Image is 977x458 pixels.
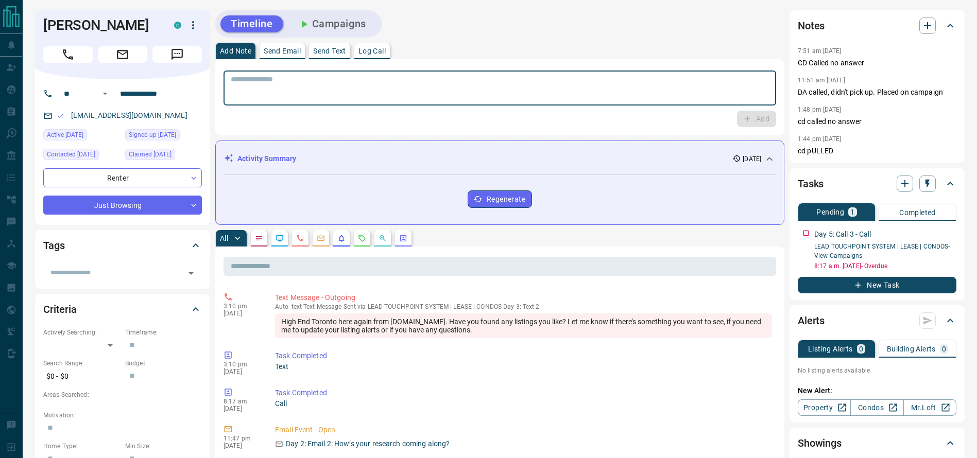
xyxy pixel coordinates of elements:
[220,235,228,242] p: All
[816,208,844,216] p: Pending
[224,310,260,317] p: [DATE]
[43,390,202,399] p: Areas Searched:
[275,303,302,310] span: auto_text
[814,243,950,259] a: LEAD TOUCHPOINT SYSTEM | LEASE | CONDOS- View Campaigns
[43,297,202,322] div: Criteria
[237,153,296,164] p: Activity Summary
[224,405,260,412] p: [DATE]
[275,303,772,310] p: Text Message Sent via LEAD TOUCHPOINT SYSTEM | LEASE | CONDOS Day 3: Text 2
[224,149,776,168] div: Activity Summary[DATE]
[224,303,260,310] p: 3:10 pm
[798,17,825,34] h2: Notes
[98,46,147,63] span: Email
[57,112,64,119] svg: Email Valid
[379,234,387,242] svg: Opportunities
[224,442,260,449] p: [DATE]
[125,149,202,163] div: Tue Oct 07 2025
[43,442,120,451] p: Home Type:
[468,190,532,208] button: Regenerate
[224,435,260,442] p: 11:47 pm
[798,146,956,156] p: cd pULLED
[43,17,159,33] h1: [PERSON_NAME]
[296,234,304,242] svg: Calls
[798,431,956,455] div: Showings
[125,328,202,337] p: Timeframe:
[899,209,936,216] p: Completed
[152,46,202,63] span: Message
[43,328,120,337] p: Actively Searching:
[798,116,956,127] p: cd called no answer
[275,292,772,303] p: Text Message - Outgoing
[47,130,83,140] span: Active [DATE]
[798,135,842,143] p: 1:44 pm [DATE]
[814,261,956,271] p: 8:17 a.m. [DATE] - Overdue
[43,233,202,258] div: Tags
[275,425,772,435] p: Email Event - Open
[275,387,772,398] p: Task Completed
[942,345,946,353] p: 0
[903,399,956,416] a: Mr.Loft
[887,345,936,353] p: Building Alerts
[220,15,283,32] button: Timeline
[99,87,111,100] button: Open
[224,361,260,368] p: 3:10 pm
[798,399,851,416] a: Property
[358,234,366,242] svg: Requests
[129,130,176,140] span: Signed up [DATE]
[798,77,845,84] p: 11:51 am [DATE]
[859,345,863,353] p: 0
[43,301,77,318] h2: Criteria
[798,171,956,196] div: Tasks
[798,13,956,38] div: Notes
[275,361,772,372] p: Text
[125,359,202,368] p: Budget:
[43,196,202,215] div: Just Browsing
[798,175,824,192] h2: Tasks
[808,345,853,353] p: Listing Alerts
[275,398,772,409] p: Call
[43,168,202,187] div: Renter
[798,277,956,293] button: New Task
[174,22,181,29] div: condos.ca
[264,47,301,55] p: Send Email
[743,154,761,164] p: [DATE]
[798,106,842,113] p: 1:48 pm [DATE]
[275,350,772,361] p: Task Completed
[286,438,450,449] p: Day 2: Email 2: How’s your research coming along?
[358,47,386,55] p: Log Call
[798,435,842,451] h2: Showings
[798,47,842,55] p: 7:51 am [DATE]
[317,234,325,242] svg: Emails
[224,398,260,405] p: 8:17 am
[798,58,956,68] p: CD Called no answer
[71,111,187,119] a: [EMAIL_ADDRESS][DOMAIN_NAME]
[43,129,120,144] div: Tue Oct 07 2025
[255,234,263,242] svg: Notes
[798,87,956,98] p: DA called, didn't pick up. Placed on campaign
[850,208,854,216] p: 1
[798,385,956,396] p: New Alert:
[798,366,956,375] p: No listing alerts available
[798,312,825,329] h2: Alerts
[399,234,407,242] svg: Agent Actions
[43,149,120,163] div: Thu Oct 09 2025
[850,399,903,416] a: Condos
[43,411,202,420] p: Motivation:
[125,442,202,451] p: Min Size:
[43,237,64,254] h2: Tags
[275,313,772,338] div: High End Toronto here again from [DOMAIN_NAME]. Have you found any listings you like? Let me know...
[129,149,172,160] span: Claimed [DATE]
[47,149,95,160] span: Contacted [DATE]
[43,359,120,368] p: Search Range:
[814,229,871,240] p: Day 5: Call 3 - Call
[125,129,202,144] div: Wed Jun 10 2020
[798,308,956,333] div: Alerts
[276,234,284,242] svg: Lead Browsing Activity
[43,368,120,385] p: $0 - $0
[287,15,376,32] button: Campaigns
[313,47,346,55] p: Send Text
[337,234,346,242] svg: Listing Alerts
[184,266,198,280] button: Open
[224,368,260,375] p: [DATE]
[43,46,93,63] span: Call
